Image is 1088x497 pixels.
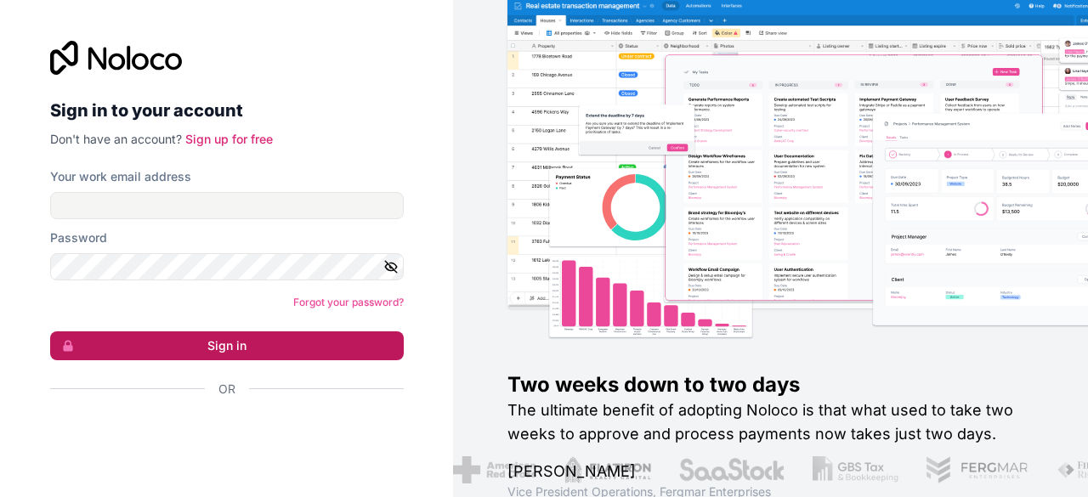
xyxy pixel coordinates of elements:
h1: Two weeks down to two days [507,371,1034,398]
img: /assets/american-red-cross-BAupjrZR.png [451,456,534,483]
h2: The ultimate benefit of adopting Noloco is that what used to take two weeks to approve and proces... [507,398,1034,446]
iframe: Knop Inloggen met Google [42,416,399,454]
label: Your work email address [50,168,191,185]
span: Don't have an account? [50,132,182,146]
input: Password [50,253,404,280]
button: Sign in [50,331,404,360]
h2: Sign in to your account [50,95,404,126]
span: Or [218,381,235,398]
a: Sign up for free [185,132,273,146]
h1: [PERSON_NAME] [507,460,1034,483]
label: Password [50,229,107,246]
a: Forgot your password? [293,296,404,308]
input: Email address [50,192,404,219]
